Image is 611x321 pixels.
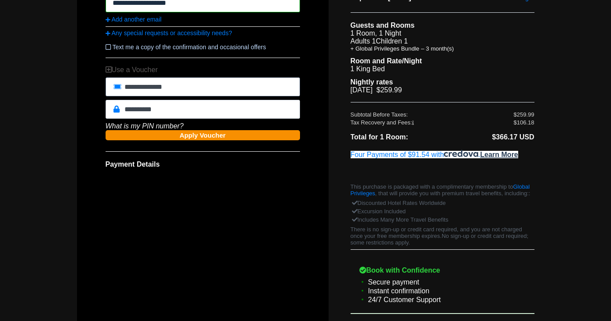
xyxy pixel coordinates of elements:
b: Guests and Rooms [351,22,415,29]
li: Instant confirmation [359,287,526,295]
li: Secure payment [359,278,526,287]
a: Add another email [106,16,300,23]
li: Total for 1 Room: [351,131,443,143]
span: Children 1 [376,37,408,45]
li: Adults 1 [351,37,534,45]
i: What is my PIN number? [106,122,184,130]
span: [DATE] $259.99 [351,86,402,94]
b: Nightly rates [351,78,393,86]
div: Use a Voucher [106,66,300,74]
a: Global Privileges [351,183,530,197]
span: No sign-up or credit card required; some restrictions apply. [351,233,529,246]
div: $106.18 [514,119,534,126]
li: $366.17 USD [443,131,534,143]
button: Apply Voucher [106,130,300,140]
div: Subtotal Before Taxes: [351,111,514,118]
p: There is no sign-up or credit card required, and you are not charged once your free membership ex... [351,226,534,246]
a: Four Payments of $91.54 with.Learn More [351,151,518,158]
div: Excursion Included [353,207,532,215]
li: + Global Privileges Bundle – 3 month(s) [351,45,534,52]
span: Four Payments of $91.54 with . [351,151,518,158]
li: 1 Room, 1 Night [351,29,534,37]
a: Any special requests or accessibility needs? [106,29,300,36]
p: This purchase is packaged with a complimentary membership to , that will provide you with premium... [351,183,534,197]
b: Room and Rate/Night [351,57,422,65]
b: Book with Confidence [359,266,526,274]
li: 24/7 Customer Support [359,295,526,304]
span: Payment Details [106,160,160,168]
div: Includes Many More Travel Benefits [353,215,532,224]
div: $259.99 [514,111,534,118]
li: 1 King Bed [351,65,534,73]
span: Learn More [480,151,518,158]
div: Discounted Hotel Rates Worldwide [353,199,532,207]
label: Text me a copy of the confirmation and occasional offers [106,40,300,54]
div: Tax Recovery and Fees: [351,119,514,126]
